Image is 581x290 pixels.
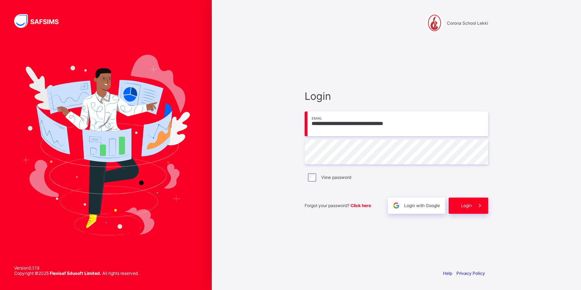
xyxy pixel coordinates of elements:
span: Login with Google [404,203,440,208]
a: Privacy Policy [456,271,485,276]
img: google.396cfc9801f0270233282035f929180a.svg [392,201,400,210]
a: Help [443,271,452,276]
img: Hero Image [22,55,190,235]
span: Version 0.1.19 [14,265,139,271]
a: Click here [351,203,371,208]
span: Login [461,203,472,208]
label: View password [321,175,351,180]
span: Copyright © 2025 All rights reserved. [14,271,139,276]
span: Login [305,90,488,102]
span: Corona School Lekki [447,20,488,26]
span: Forgot your password? [305,203,371,208]
img: SAFSIMS Logo [14,14,67,28]
strong: Flexisaf Edusoft Limited. [50,271,101,276]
